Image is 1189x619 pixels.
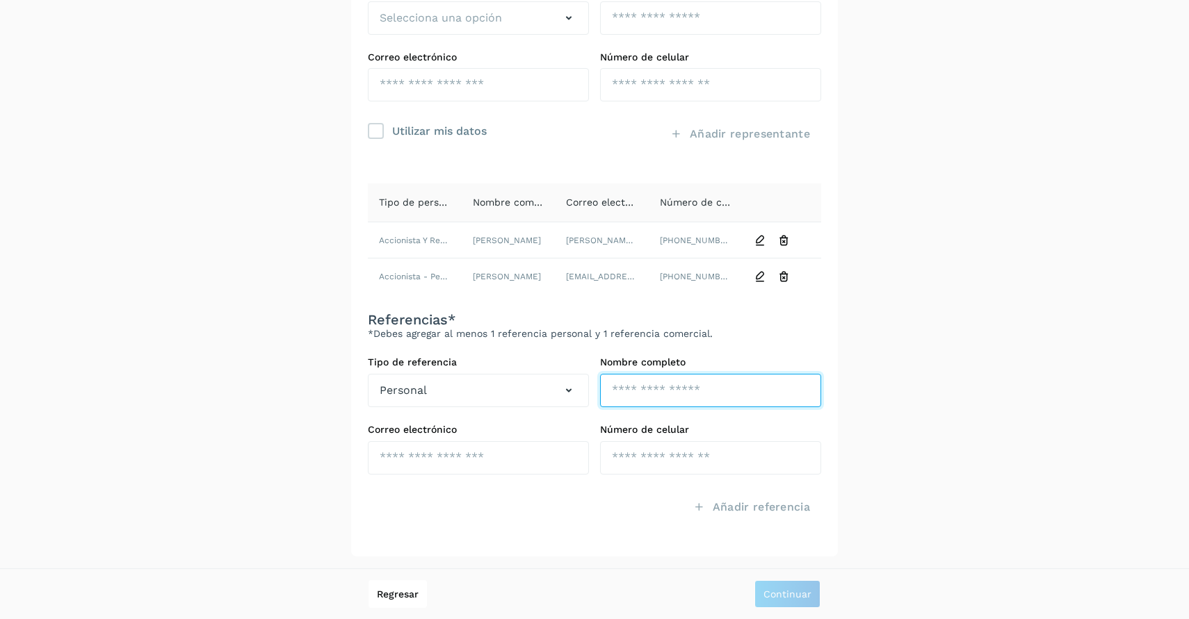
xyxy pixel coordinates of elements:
button: Añadir representante [659,118,821,150]
span: Añadir representante [690,126,810,142]
span: Accionista y Representante Legal [379,236,514,245]
td: [EMAIL_ADDRESS][DOMAIN_NAME] [555,258,649,295]
label: Número de celular [600,51,821,63]
span: Tipo de persona [379,197,456,208]
p: *Debes agregar al menos 1 referencia personal y 1 referencia comercial. [368,328,821,340]
span: Número de celular [660,197,749,208]
td: [PHONE_NUMBER] [649,258,743,295]
button: Añadir referencia [682,491,821,523]
label: Número de celular [600,424,821,436]
span: Personal [380,382,427,399]
span: Correo electrónico [566,197,655,208]
div: Utilizar mis datos [392,121,487,140]
span: Regresar [377,589,419,599]
td: [PERSON_NAME] [462,222,556,258]
label: Correo electrónico [368,51,589,63]
label: Nombre completo [600,356,821,368]
td: [PERSON_NAME] [462,258,556,295]
span: Añadir referencia [713,500,810,515]
label: Tipo de referencia [368,356,589,368]
label: Correo electrónico [368,424,589,436]
span: Accionista - Persona Física [379,272,488,281]
td: [PHONE_NUMBER] [649,222,743,258]
span: Nombre completo [473,197,558,208]
span: Selecciona una opción [380,10,502,26]
h3: Referencias* [368,311,821,328]
td: [PERSON_NAME][EMAIL_ADDRESS][DOMAIN_NAME] [555,222,649,258]
button: Regresar [369,580,427,608]
button: Continuar [754,580,820,608]
span: Continuar [763,589,811,599]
